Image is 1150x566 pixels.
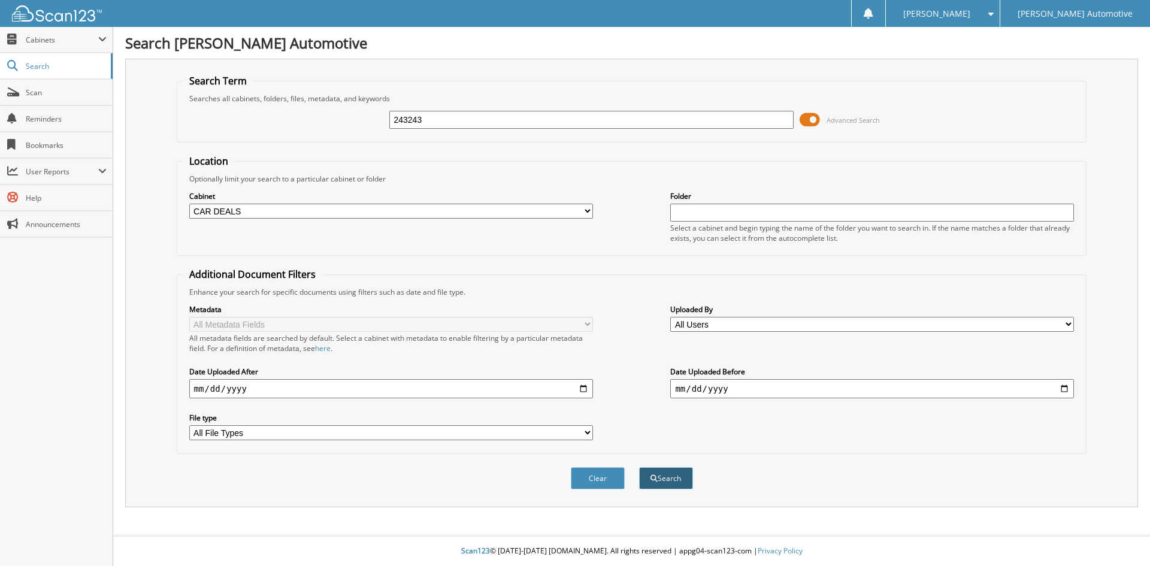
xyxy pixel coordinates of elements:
[183,174,1081,184] div: Optionally limit your search to a particular cabinet or folder
[461,546,490,556] span: Scan123
[183,287,1081,297] div: Enhance your search for specific documents using filters such as date and file type.
[189,367,593,377] label: Date Uploaded After
[26,61,105,71] span: Search
[639,467,693,489] button: Search
[670,367,1074,377] label: Date Uploaded Before
[26,193,107,203] span: Help
[670,191,1074,201] label: Folder
[670,304,1074,314] label: Uploaded By
[183,93,1081,104] div: Searches all cabinets, folders, files, metadata, and keywords
[189,191,593,201] label: Cabinet
[26,167,98,177] span: User Reports
[315,343,331,353] a: here
[113,537,1150,566] div: © [DATE]-[DATE] [DOMAIN_NAME]. All rights reserved | appg04-scan123-com |
[26,140,107,150] span: Bookmarks
[189,413,593,423] label: File type
[827,116,880,125] span: Advanced Search
[125,33,1138,53] h1: Search [PERSON_NAME] Automotive
[571,467,625,489] button: Clear
[189,304,593,314] label: Metadata
[1090,509,1150,566] iframe: Chat Widget
[670,379,1074,398] input: end
[183,155,234,168] legend: Location
[26,219,107,229] span: Announcements
[26,114,107,124] span: Reminders
[26,87,107,98] span: Scan
[12,5,102,22] img: scan123-logo-white.svg
[189,379,593,398] input: start
[670,223,1074,243] div: Select a cabinet and begin typing the name of the folder you want to search in. If the name match...
[758,546,803,556] a: Privacy Policy
[1018,10,1133,17] span: [PERSON_NAME] Automotive
[26,35,98,45] span: Cabinets
[183,268,322,281] legend: Additional Document Filters
[903,10,970,17] span: [PERSON_NAME]
[189,333,593,353] div: All metadata fields are searched by default. Select a cabinet with metadata to enable filtering b...
[183,74,253,87] legend: Search Term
